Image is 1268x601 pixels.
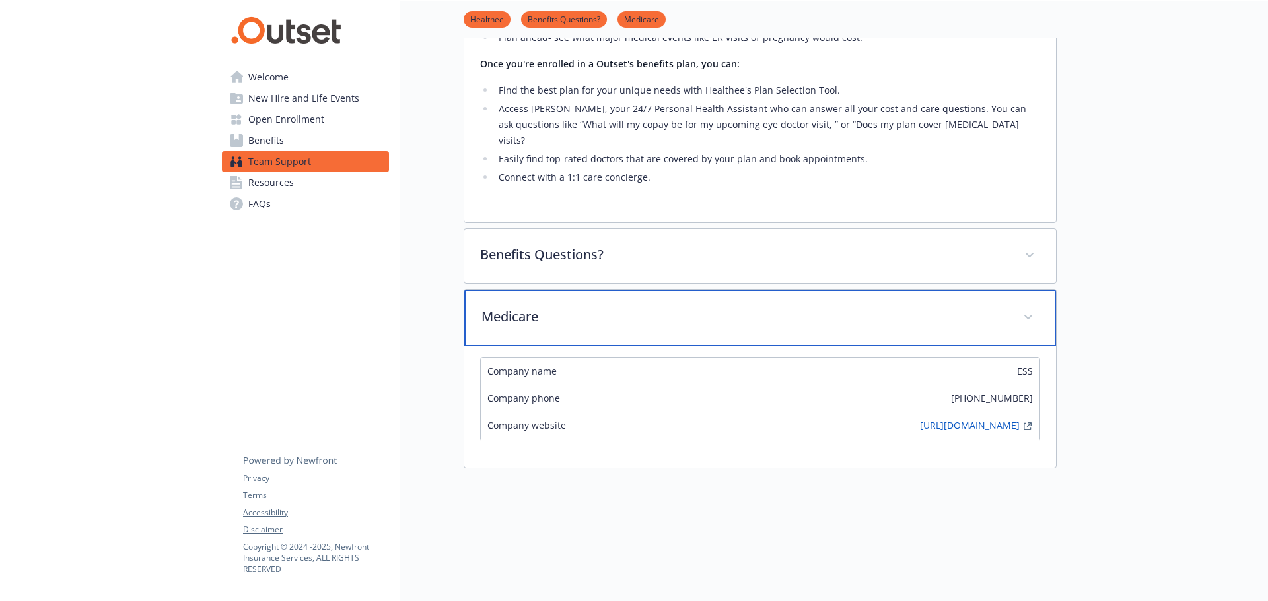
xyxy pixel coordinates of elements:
[495,170,1040,185] li: Connect with a 1:1 care concierge.
[243,490,388,501] a: Terms
[248,151,311,172] span: Team Support
[464,346,1056,468] div: Medicare
[920,418,1020,434] a: [URL][DOMAIN_NAME]
[222,172,389,193] a: Resources
[1020,418,1036,434] a: external
[243,472,388,484] a: Privacy
[222,130,389,151] a: Benefits
[222,151,389,172] a: Team Support
[248,172,294,193] span: Resources
[480,245,1008,265] p: Benefits Questions?
[495,101,1040,148] li: Access [PERSON_NAME], your 24/7 Personal Health Assistant who can answer all your cost and care q...
[243,524,388,536] a: Disclaimer
[222,67,389,88] a: Welcome
[248,88,359,109] span: New Hire and Life Events
[487,418,566,434] span: Company website
[617,13,666,25] a: Medicare
[243,507,388,519] a: Accessibility
[248,193,271,214] span: FAQs
[487,364,557,378] span: Company name
[464,13,511,25] a: Healthee
[480,57,740,70] strong: Once you're enrolled in a Outset's benefits plan, you can:
[1017,364,1033,378] span: ESS
[248,67,289,88] span: Welcome
[464,229,1056,283] div: Benefits Questions?
[243,541,388,575] p: Copyright © 2024 - 2025 , Newfront Insurance Services, ALL RIGHTS RESERVED
[481,307,1007,327] p: Medicare
[222,193,389,214] a: FAQs
[495,151,1040,167] li: Easily find top-rated doctors that are covered by your plan and book appointments.
[951,391,1033,405] span: [PHONE_NUMBER]
[248,109,324,130] span: Open Enrollment
[222,109,389,130] a: Open Enrollment
[521,13,607,25] a: Benefits Questions?
[495,82,1040,98] li: Find the best plan for your unique needs with Healthee's Plan Selection Tool.
[464,290,1056,346] div: Medicare
[487,391,560,405] span: Company phone
[248,130,284,151] span: Benefits
[222,88,389,109] a: New Hire and Life Events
